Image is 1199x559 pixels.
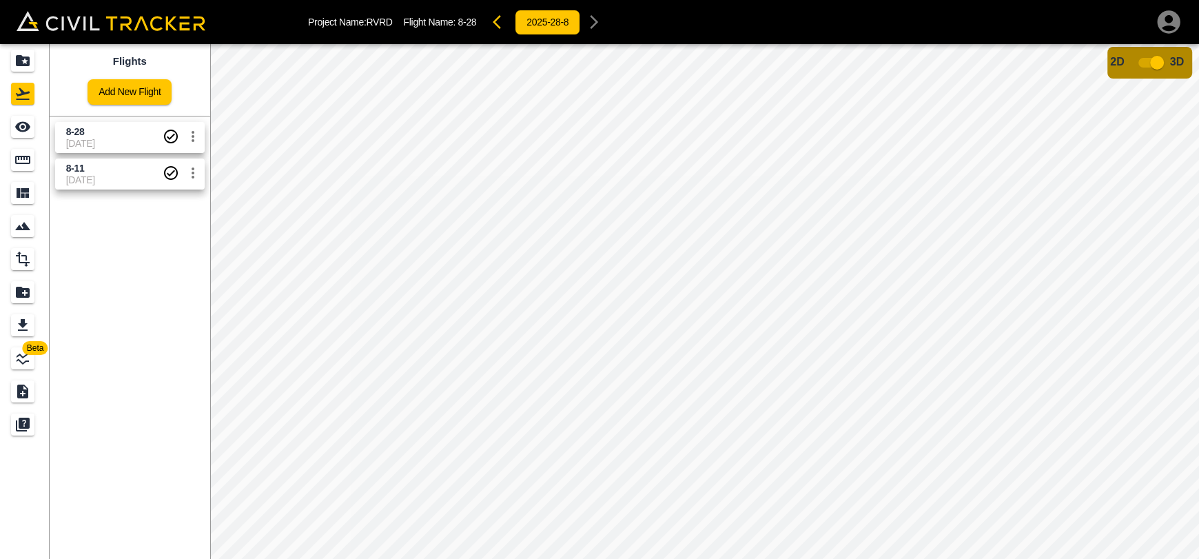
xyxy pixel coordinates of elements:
span: 3D [1170,56,1184,68]
span: 2D [1110,56,1124,68]
img: Civil Tracker [17,11,205,30]
span: 8-28 [458,17,477,28]
button: 2025-28-8 [515,10,580,35]
p: Flight Name: [404,17,477,28]
p: Project Name: RVRD [308,17,393,28]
